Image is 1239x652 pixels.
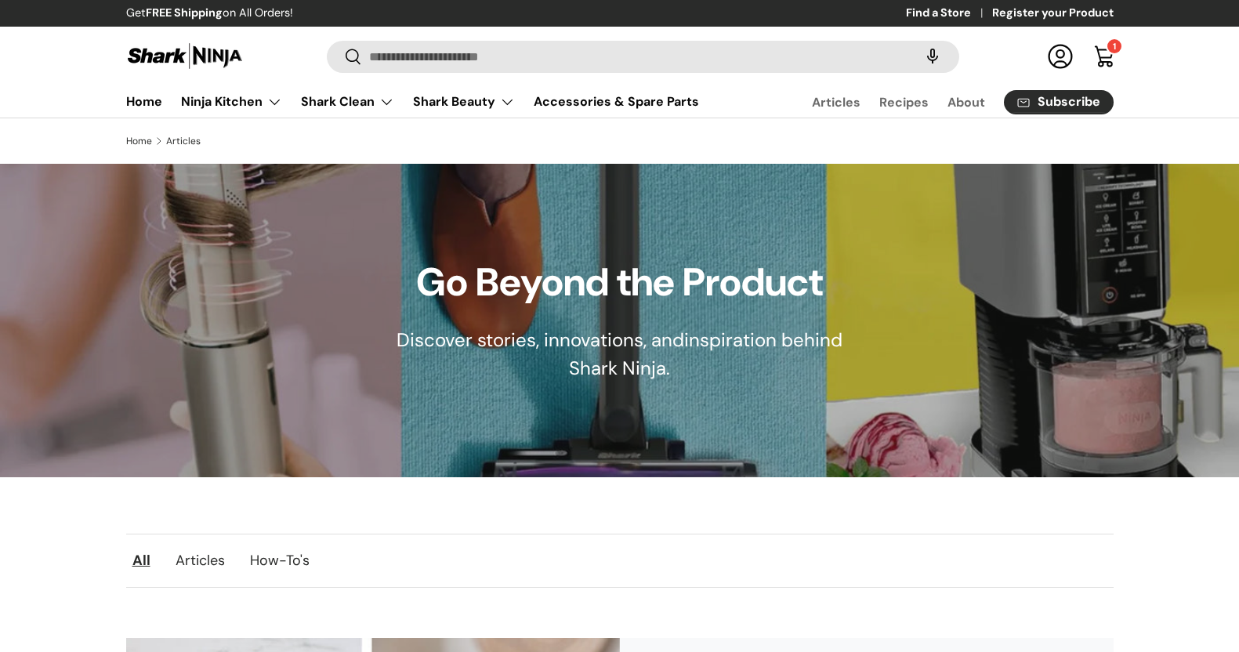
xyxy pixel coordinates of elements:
p: Discover stories, innovations, andinspiration behind Shark Ninja. [373,326,867,382]
a: Articles [163,544,237,578]
speech-search-button: Search by voice [908,39,958,74]
a: Shark Beauty [413,86,515,118]
span: Subscribe [1038,96,1100,108]
a: Find a Store [906,5,992,22]
a: Recipes [879,87,929,118]
a: Ninja Kitchen [181,86,282,118]
h1: Go Beyond the Product [373,258,867,306]
p: Get on All Orders! [126,5,293,22]
nav: Secondary [774,86,1114,118]
a: Home [126,136,152,146]
a: Register your Product [992,5,1114,22]
img: Shark Ninja Philippines [126,41,244,71]
a: Shark Clean [301,86,394,118]
a: Articles [166,136,201,146]
a: Subscribe [1004,90,1114,114]
span: 1 [1113,41,1116,52]
nav: Breadcrumbs [126,134,1114,148]
summary: Shark Beauty [404,86,524,118]
summary: Ninja Kitchen [172,86,292,118]
a: Articles [812,87,860,118]
a: Accessories & Spare Parts [534,86,699,117]
a: Home [126,86,162,117]
a: How-To's [237,544,322,578]
summary: Shark Clean [292,86,404,118]
a: All [120,544,163,578]
nav: Primary [126,86,699,118]
a: About [947,87,985,118]
strong: FREE Shipping [146,5,223,20]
